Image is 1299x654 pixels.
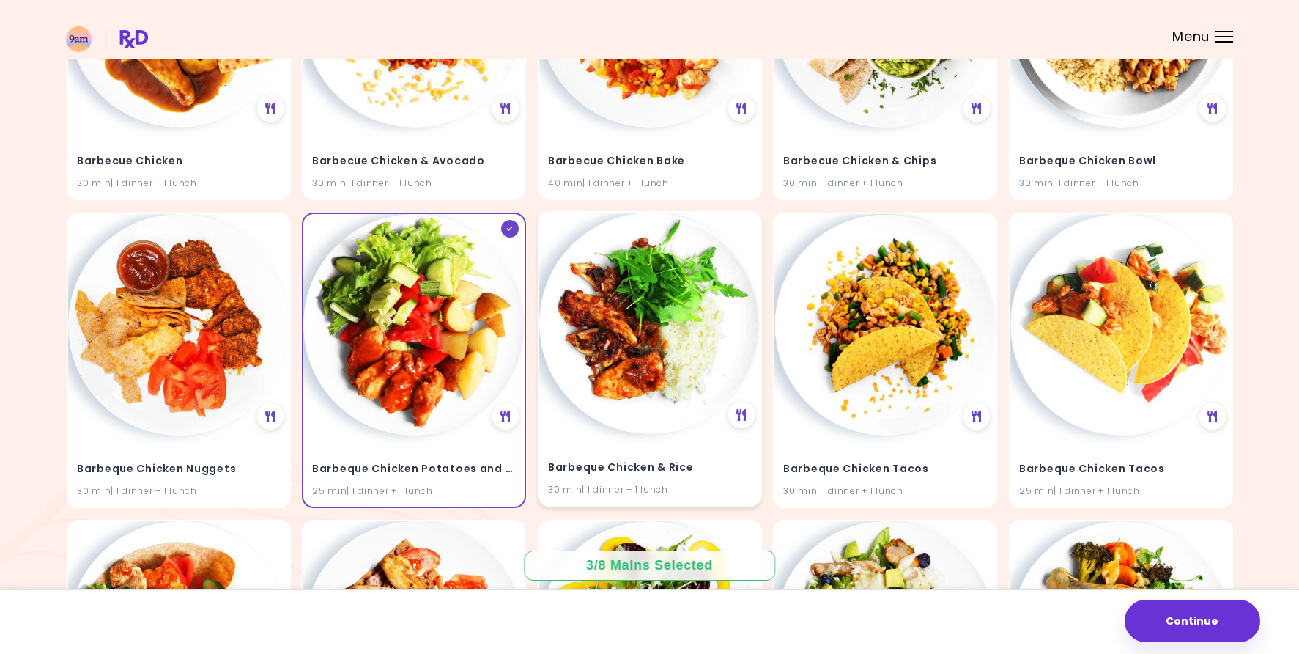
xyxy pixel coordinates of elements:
[963,95,990,122] div: See Meal Plan
[1199,403,1225,429] div: See Meal Plan
[548,456,752,480] h4: Barbeque Chicken & Rice
[548,176,752,190] div: 40 min | 1 dinner + 1 lunch
[312,484,516,498] div: 25 min | 1 dinner + 1 lunch
[1125,600,1260,642] button: Continue
[783,484,987,498] div: 30 min | 1 dinner + 1 lunch
[1019,150,1223,174] h4: Barbeque Chicken Bowl
[77,458,281,481] h4: Barbeque Chicken Nuggets
[548,150,752,174] h4: Barbecue Chicken Bake
[77,176,281,190] div: 30 min | 1 dinner + 1 lunch
[783,458,987,481] h4: Barbeque Chicken Tacos
[963,403,990,429] div: See Meal Plan
[1172,30,1210,43] span: Menu
[783,150,987,174] h4: Barbecue Chicken & Chips
[256,403,283,429] div: See Meal Plan
[312,176,516,190] div: 30 min | 1 dinner + 1 lunch
[1019,176,1223,190] div: 30 min | 1 dinner + 1 lunch
[728,401,754,427] div: See Meal Plan
[492,403,519,429] div: See Meal Plan
[783,176,987,190] div: 30 min | 1 dinner + 1 lunch
[256,95,283,122] div: See Meal Plan
[728,95,754,122] div: See Meal Plan
[1019,458,1223,481] h4: Barbeque Chicken Tacos
[312,458,516,481] h4: Barbeque Chicken Potatoes and Salad
[77,150,281,174] h4: Barbecue Chicken
[312,150,516,174] h4: Barbecue Chicken & Avocado
[548,482,752,496] div: 30 min | 1 dinner + 1 lunch
[66,26,148,52] img: RxDiet
[576,556,724,575] div: 3 / 8 Mains Selected
[492,95,519,122] div: See Meal Plan
[1199,95,1225,122] div: See Meal Plan
[77,484,281,498] div: 30 min | 1 dinner + 1 lunch
[1019,484,1223,498] div: 25 min | 1 dinner + 1 lunch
